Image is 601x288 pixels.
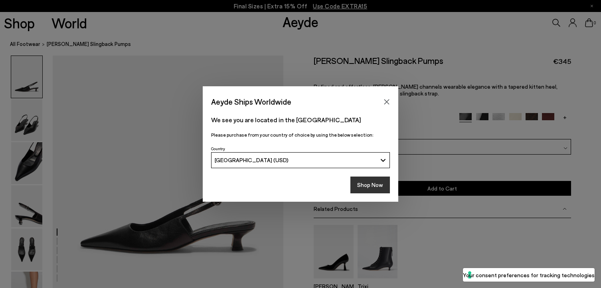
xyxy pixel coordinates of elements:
[350,177,390,193] button: Shop Now
[463,268,595,282] button: Your consent preferences for tracking technologies
[463,271,595,279] label: Your consent preferences for tracking technologies
[215,157,289,163] span: [GEOGRAPHIC_DATA] (USD)
[211,115,390,125] p: We see you are located in the [GEOGRAPHIC_DATA]
[211,95,291,109] span: Aeyde Ships Worldwide
[381,96,393,108] button: Close
[211,131,390,139] p: Please purchase from your country of choice by using the below selection:
[211,146,225,151] span: Country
